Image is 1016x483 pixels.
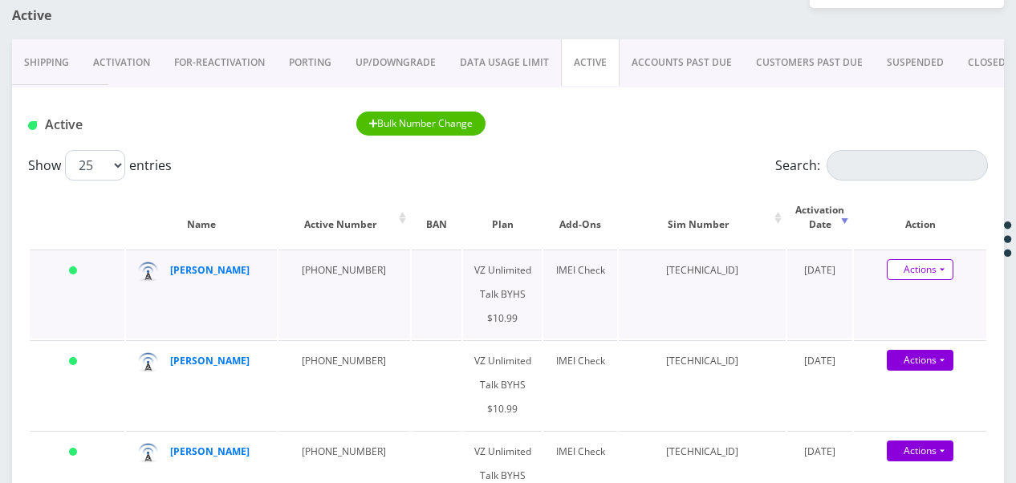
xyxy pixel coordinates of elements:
[170,444,250,458] a: [PERSON_NAME]
[775,150,988,181] label: Search:
[126,187,277,248] th: Name
[804,444,835,458] span: [DATE]
[875,39,956,86] a: SUSPENDED
[278,340,410,429] td: [PHONE_NUMBER]
[412,187,461,248] th: BAN
[343,39,448,86] a: UP/DOWNGRADE
[787,187,853,248] th: Activation Date: activate to sort column ascending
[551,440,609,464] div: IMEI Check
[551,349,609,373] div: IMEI Check
[620,39,744,86] a: ACCOUNTS PAST DUE
[463,187,543,248] th: Plan
[278,187,410,248] th: Active Number: activate to sort column ascending
[278,250,410,339] td: [PHONE_NUMBER]
[887,350,953,371] a: Actions
[448,39,561,86] a: DATA USAGE LIMIT
[463,250,543,339] td: VZ Unlimited Talk BYHS $10.99
[854,187,986,248] th: Action
[619,340,786,429] td: [TECHNICAL_ID]
[804,263,835,277] span: [DATE]
[162,39,277,86] a: FOR-REActivation
[277,39,343,86] a: PORTING
[887,259,953,280] a: Actions
[12,8,327,23] h1: Active
[12,39,81,86] a: Shipping
[463,340,543,429] td: VZ Unlimited Talk BYHS $10.99
[744,39,875,86] a: CUSTOMERS PAST DUE
[619,250,786,339] td: [TECHNICAL_ID]
[827,150,988,181] input: Search:
[551,258,609,282] div: IMEI Check
[804,354,835,367] span: [DATE]
[170,354,250,367] a: [PERSON_NAME]
[887,440,953,461] a: Actions
[81,39,162,86] a: Activation
[619,187,786,248] th: Sim Number: activate to sort column ascending
[170,263,250,277] a: [PERSON_NAME]
[28,117,332,132] h1: Active
[543,187,617,248] th: Add-Ons
[28,150,172,181] label: Show entries
[356,112,486,136] button: Bulk Number Change
[561,39,620,86] a: ACTIVE
[65,150,125,181] select: Showentries
[28,121,37,130] img: Active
